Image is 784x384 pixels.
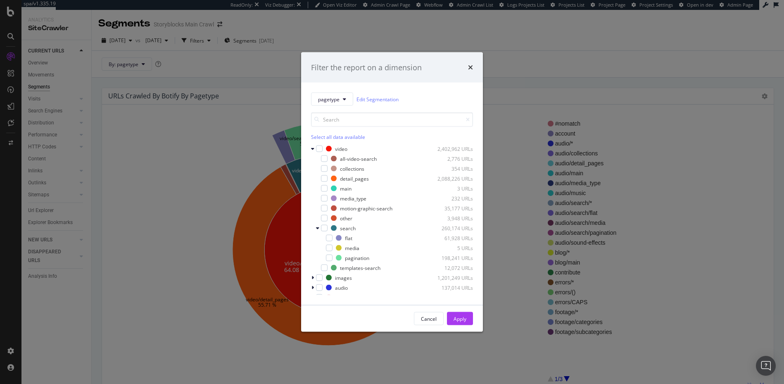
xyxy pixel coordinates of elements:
div: 2,402,962 URLs [432,145,473,152]
div: 2,088,226 URLs [432,175,473,182]
div: other [340,215,352,222]
div: 198,241 URLs [432,254,473,261]
div: templates-search [340,264,380,271]
div: times [468,62,473,73]
div: Open Intercom Messenger [756,356,776,376]
input: Search [311,112,473,127]
div: 61,928 URLs [432,234,473,241]
div: 260,174 URLs [432,224,473,231]
div: 3 URLs [432,185,473,192]
div: main [340,185,352,192]
div: 5 URLs [432,244,473,251]
button: pagetype [311,93,353,106]
div: search [340,224,356,231]
div: Cancel [421,315,437,322]
div: 137,014 URLs [432,284,473,291]
div: 3,948 URLs [432,215,473,222]
div: Apply [454,315,466,322]
div: 354 URLs [432,165,473,172]
div: media_type [340,195,366,202]
div: 2,776 URLs [432,155,473,162]
div: 12,072 URLs [432,264,473,271]
div: pagination [345,254,369,261]
div: collections [340,165,364,172]
div: motion-graphic-search [340,205,392,212]
a: Edit Segmentation [356,95,399,103]
div: modal [301,52,483,332]
button: Apply [447,312,473,325]
div: images [335,274,352,281]
button: Cancel [414,312,444,325]
div: detail_pages [340,175,369,182]
div: all-video-search [340,155,377,162]
div: audio [335,284,348,291]
div: Filter the report on a dimension [311,62,422,73]
div: Select all data available [311,134,473,141]
div: media [345,244,359,251]
div: 232 URLs [432,195,473,202]
div: 3,408 URLs [432,294,473,301]
div: video [335,145,347,152]
div: 1,201,249 URLs [432,274,473,281]
div: 35,177 URLs [432,205,473,212]
div: flat [345,234,352,241]
div: #nomatch [335,294,359,301]
span: pagetype [318,95,340,103]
